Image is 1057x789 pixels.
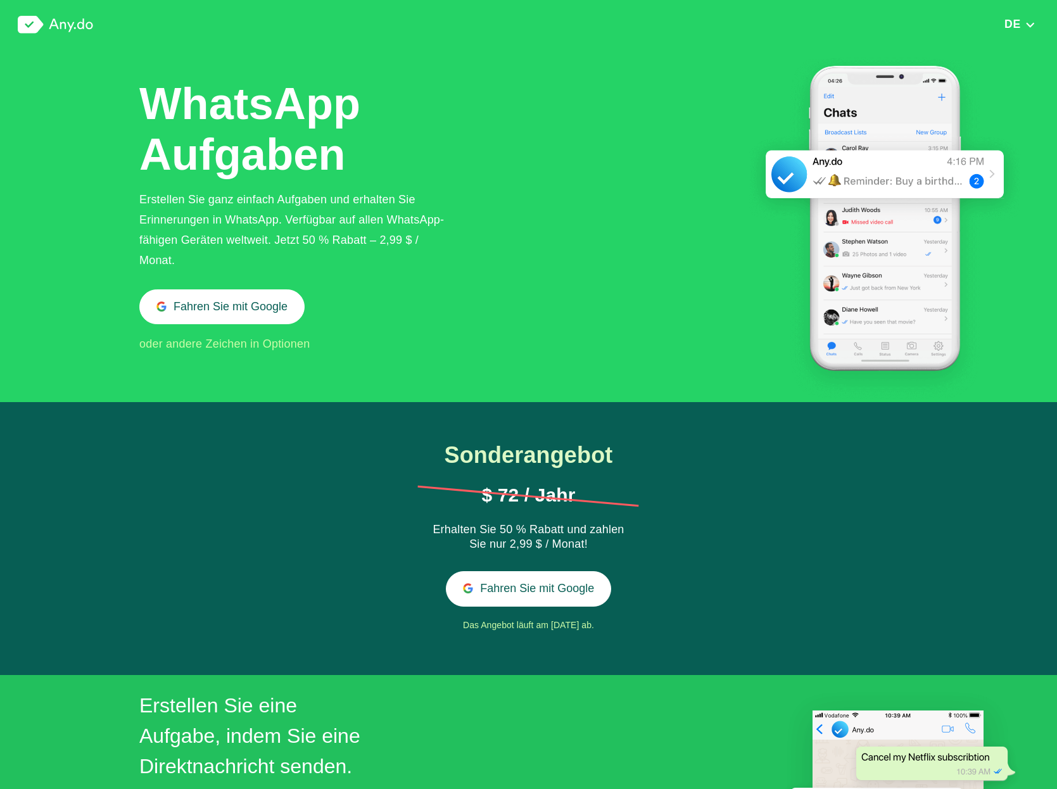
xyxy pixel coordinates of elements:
[372,616,685,635] div: Das Angebot läuft am [DATE] ab.
[1025,20,1035,29] img: down
[417,486,639,505] h1: $ 72 / Jahr
[428,522,628,553] div: Erhalten Sie 50 % Rabatt und zahlen Sie nur 2,99 $ / Monat!
[139,289,305,324] button: Fahren Sie mit Google
[749,49,1021,402] img: WhatsApp Aufgaben
[139,79,374,180] h1: WhatsApp Aufgaben
[1001,17,1039,31] button: DE
[446,571,611,606] button: Fahren Sie mit Google
[18,16,93,34] img: logo
[139,338,310,350] span: oder andere Zeichen in Optionen
[1004,18,1021,30] span: DE
[139,189,447,270] div: Erstellen Sie ganz einfach Aufgaben und erhalten Sie Erinnerungen in WhatsApp. Verfügbar auf alle...
[411,443,645,468] h1: Sonderangebot
[139,690,374,781] h2: Erstellen Sie eine Aufgabe, indem Sie eine Direktnachricht senden.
